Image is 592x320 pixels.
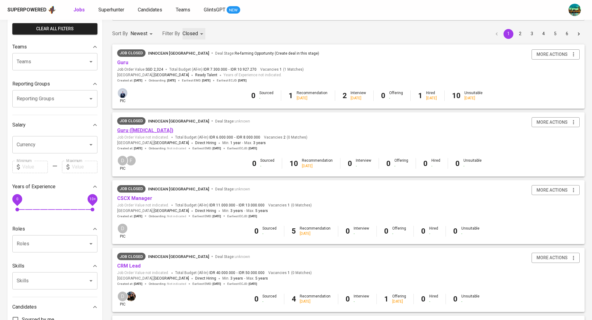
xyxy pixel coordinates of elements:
a: CSCX Manager [117,195,152,201]
span: - [242,140,243,146]
span: 1 [287,270,290,276]
span: Earliest EMD : [192,214,221,218]
span: Earliest EMD : [192,146,221,151]
span: Clear All filters [17,25,92,33]
div: - [389,96,403,101]
span: Job Closed [117,118,146,124]
span: Innocean [GEOGRAPHIC_DATA] [148,254,209,259]
span: Job Order Value not indicated. [117,270,169,276]
div: Recommendation [302,158,333,168]
span: more actions [536,186,568,194]
div: - [431,164,440,169]
p: Filter By [162,30,180,37]
span: [GEOGRAPHIC_DATA] [154,276,189,282]
span: 1 [287,203,290,208]
span: [GEOGRAPHIC_DATA] , [117,208,189,214]
span: Job Order Value [117,67,163,72]
span: Vacancies ( 0 Matches ) [268,270,312,276]
span: Job Closed [117,186,146,192]
span: - [234,135,235,140]
div: pic [117,155,128,171]
span: [DATE] [212,146,221,151]
img: a5d44b89-0c59-4c54-99d0-a63b29d42bd3.jpg [569,4,581,16]
span: IDR 6.000.000 [209,135,233,140]
span: [DATE] [134,78,142,83]
div: [DATE] [351,96,366,101]
span: IDR 10.927.270 [231,67,257,72]
span: 3 years [230,276,243,281]
button: more actions [532,117,580,127]
span: [DATE] [134,282,142,286]
button: more actions [532,185,580,195]
span: [DATE] [202,78,211,83]
button: more actions [532,49,580,60]
button: Open [87,276,95,285]
div: - [429,231,438,236]
input: Value [72,161,97,173]
img: annisa@glints.com [118,88,127,98]
div: Recommendation [300,294,331,304]
div: - [429,299,438,304]
div: Offering [392,226,406,236]
span: Job Closed [117,254,146,260]
span: - [244,208,245,214]
span: Job Order Value not indicated. [117,203,169,208]
span: Min. [222,141,241,145]
div: Offering [392,294,406,304]
p: Teams [12,43,27,51]
nav: pagination navigation [491,29,585,39]
div: Hired [431,158,440,168]
div: Job already placed by Glints [117,49,146,57]
span: [DATE] [212,214,221,218]
span: Deal Stage : [215,119,250,123]
span: unknown [235,119,250,123]
b: 0 [346,227,350,235]
div: Sourced [262,226,277,236]
div: - [260,164,274,169]
a: Guru ([MEDICAL_DATA]) [117,127,173,133]
div: Sourced [260,158,274,168]
span: NEW [227,7,240,13]
span: Job Closed [117,50,146,56]
b: 2 [343,91,347,100]
span: [DATE] [238,78,247,83]
span: [GEOGRAPHIC_DATA] [154,140,189,146]
div: Sourced [259,90,273,101]
div: - [461,299,479,304]
div: Unsuitable [464,90,483,101]
div: [DATE] [464,96,483,101]
span: Not indicated [167,146,186,151]
a: Teams [176,6,191,14]
a: Guru [117,60,128,65]
div: Offering [389,90,403,101]
div: Interview [351,90,366,101]
span: - [244,276,245,282]
span: IDR 11.000.000 [209,203,235,208]
b: 0 [421,227,425,235]
span: Innocean [GEOGRAPHIC_DATA] [148,51,209,56]
button: Clear All filters [12,23,97,35]
span: Deal Stage : [215,51,319,56]
span: Created at : [117,214,142,218]
span: IDR 8.000.000 [236,135,260,140]
div: [DATE] [300,231,331,236]
span: Candidates [138,7,162,13]
b: 0 [453,227,458,235]
input: Value [22,161,48,173]
div: Superpowered [7,6,47,14]
b: 5 [292,227,296,235]
div: - [354,231,369,236]
span: Vacancies ( 0 Matches ) [264,135,307,140]
b: 0 [455,159,460,168]
button: Open [87,57,95,66]
b: 0 [421,295,425,303]
div: Hired [426,90,437,101]
span: Min. [222,209,243,213]
span: Superhunter [98,7,124,13]
div: Recommendation [297,90,327,101]
p: Newest [130,30,147,37]
button: Go to page 4 [539,29,549,39]
span: - [236,270,237,276]
div: Recommendation [300,226,331,236]
span: SGD 2,324 [146,67,163,72]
